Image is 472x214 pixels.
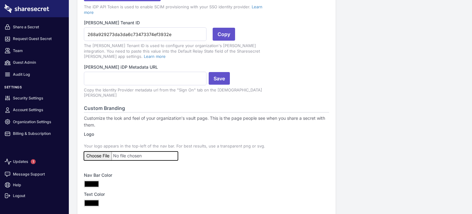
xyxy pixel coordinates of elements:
h3: Custom Branding [84,105,329,113]
a: Learn more [84,4,262,15]
a: Updates1 [2,155,67,169]
label: [PERSON_NAME] iDP Metadata URL [84,62,329,71]
span: 1 [31,159,36,164]
a: Account Settings [2,105,67,115]
a: Learn more [144,54,166,59]
a: Guest Admin [2,57,67,68]
p: Customize the look and feel of your organization's vault page. This is the page people see when y... [84,115,329,129]
a: Audit Log [2,69,67,80]
label: Nav Bar Color [84,172,329,179]
button: Save [209,72,230,85]
a: Share a Secret [2,22,67,32]
a: Request Guest Secret [2,34,67,44]
label: Logo [84,131,329,138]
a: Help [2,180,67,190]
div: Copy the Identity Provider metadata url from the "Sign On" tab on the [DEMOGRAPHIC_DATA] [PERSON_... [84,87,268,98]
button: Copy [213,28,235,41]
p: Your logo appears in the top-left of the nav bar. For best results, use a transparent png or svg. [84,143,329,149]
a: Logout [2,190,67,201]
label: Text Color [84,191,329,198]
a: Organization Settings [2,116,67,127]
a: Team [2,45,67,56]
div: The iDP API Token is used to enable SCIM provisioning with your SSO identity provider. [84,1,268,15]
h3: Settings [2,85,67,92]
iframe: Drift Widget Chat Controller [441,183,465,207]
a: Security Settings [2,93,67,103]
div: The [PERSON_NAME] Tenant ID is used to configure your organization's [PERSON_NAME] integration. Y... [84,43,268,59]
label: [PERSON_NAME] Tenant ID [84,17,329,26]
a: Message Support [2,169,67,180]
a: Billing & Subscription [2,128,67,139]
